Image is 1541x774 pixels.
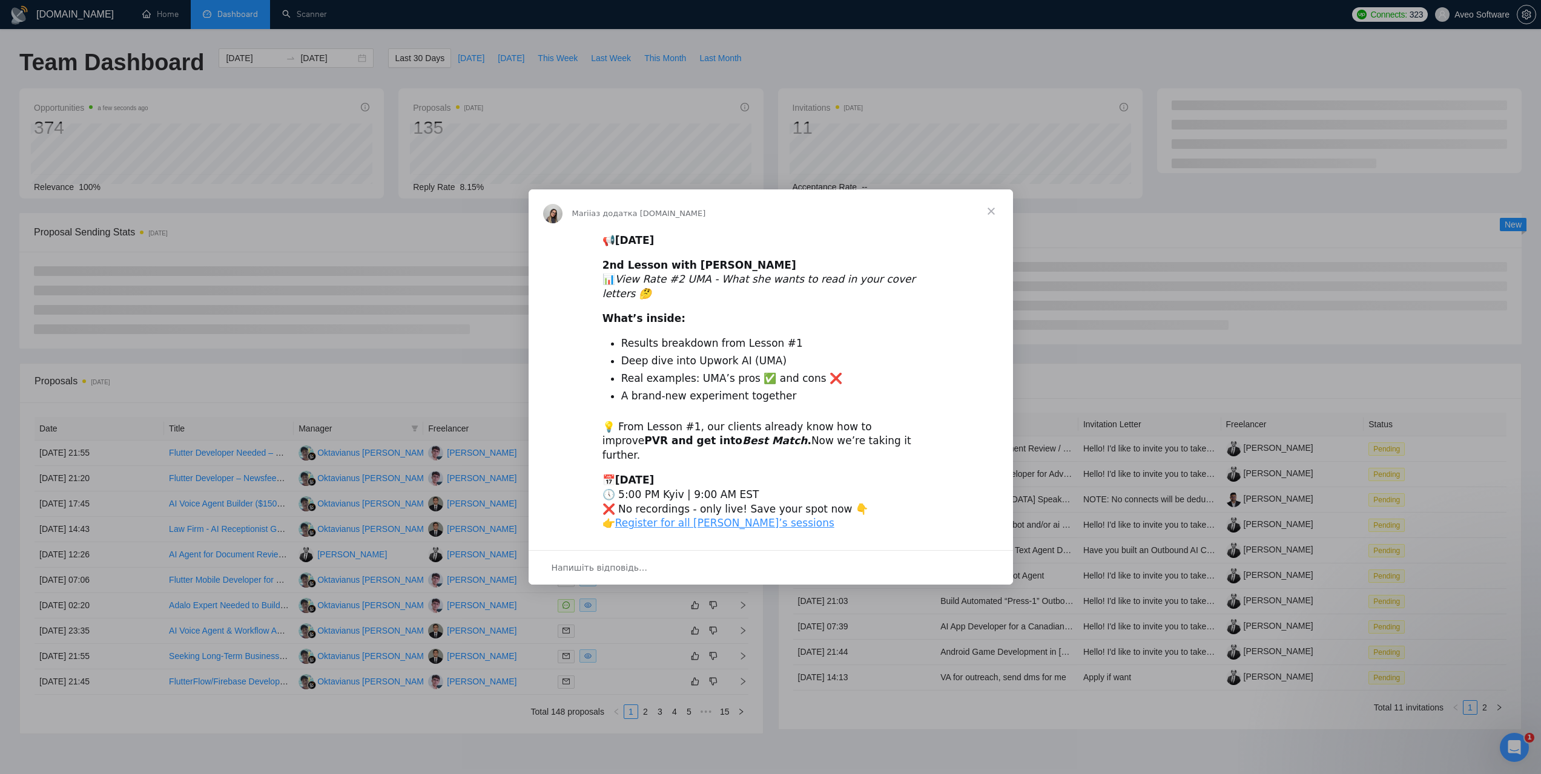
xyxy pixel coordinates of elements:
[602,258,939,301] div: 📊
[602,473,939,531] div: 📅 🕔 5:00 PM Kyiv | 9:00 AM EST ❌ No recordings - only live! Save your spot now 👇 👉
[602,312,685,324] b: What’s inside:
[552,560,648,576] span: Напишіть відповідь…
[529,550,1013,585] div: Відкрити бесіду й відповісти
[621,336,939,351] li: Results breakdown from Lesson #1
[615,517,834,529] a: Register for all [PERSON_NAME]’s sessions
[602,234,939,248] div: 📢
[602,259,796,271] b: 2nd Lesson with [PERSON_NAME]
[742,435,807,447] i: Best Match
[615,474,655,486] b: [DATE]
[621,354,939,369] li: Deep dive into Upwork AI (UMA)
[621,389,939,404] li: A brand-new experiment together
[602,273,916,300] i: View Rate #2 UMA - What she wants to read in your cover letters 🤔
[543,204,563,223] img: Profile image for Mariia
[602,420,939,463] div: 💡 From Lesson #1, our clients already know how to improve Now we’re taking it further.
[621,372,939,386] li: Real examples: UMA’s pros ✅ and cons ❌
[969,189,1013,233] span: Закрити
[572,209,596,218] span: Mariia
[615,234,655,246] b: [DATE]
[596,209,705,218] span: з додатка [DOMAIN_NAME]
[644,435,811,447] b: PVR and get into .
